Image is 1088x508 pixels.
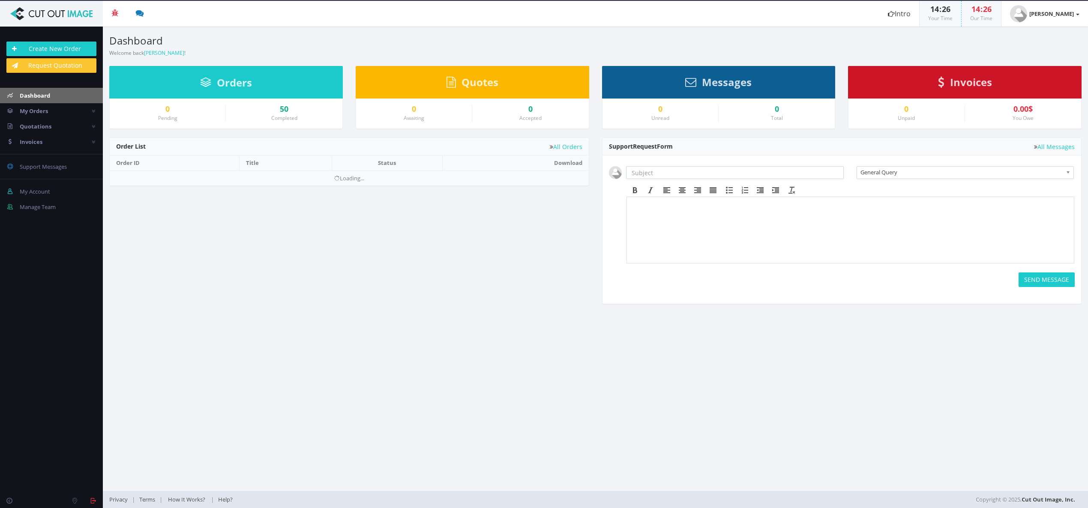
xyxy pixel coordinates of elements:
a: 0 [609,105,712,114]
div: Justify [705,185,721,196]
th: Title [239,155,332,170]
span: Quotes [462,75,498,89]
small: Completed [271,114,297,122]
a: Invoices [938,80,992,88]
span: Request [633,142,657,150]
span: My Account [20,188,50,195]
span: Quotations [20,123,51,130]
a: Orders [200,81,252,88]
div: Align left [659,185,674,196]
div: Numbered list [737,185,752,196]
a: All Orders [550,143,582,150]
small: Welcome back ! [109,49,186,57]
a: [PERSON_NAME] [144,49,184,57]
small: Unread [651,114,669,122]
input: Subject [626,166,844,179]
a: How It Works? [162,496,211,503]
a: 0 [116,105,219,114]
a: Request Quotation [6,58,96,73]
span: 26 [983,4,992,14]
div: Align center [674,185,690,196]
a: Privacy [109,496,132,503]
iframe: Rich Text Area. Press ALT-F9 for menu. Press ALT-F10 for toolbar. Press ALT-0 for help [627,197,1074,263]
span: General Query [860,167,1062,178]
th: Download [442,155,588,170]
a: Create New Order [6,42,96,56]
small: You Owe [1013,114,1034,122]
div: 0 [725,105,828,114]
th: Order ID [110,155,239,170]
span: 14 [971,4,980,14]
span: How It Works? [168,496,205,503]
a: Messages [685,80,752,88]
small: Total [771,114,783,122]
a: Cut Out Image, Inc. [1022,496,1075,503]
a: Intro [879,1,919,27]
div: Italic [643,185,658,196]
span: Orders [217,75,252,90]
div: Decrease indent [752,185,768,196]
span: Dashboard [20,92,50,99]
span: Invoices [950,75,992,89]
img: Cut Out Image [6,7,96,20]
td: Loading... [110,170,589,185]
a: Quotes [447,80,498,88]
span: Order List [116,142,146,150]
small: Your Time [928,15,953,22]
a: 0 [363,105,465,114]
span: 26 [942,4,950,14]
h3: Dashboard [109,35,589,46]
a: [PERSON_NAME] [1001,1,1088,27]
th: Status [332,155,442,170]
small: Accepted [519,114,542,122]
span: Messages [702,75,752,89]
img: user_default.jpg [1010,5,1027,22]
span: Support Messages [20,163,67,170]
small: Unpaid [898,114,915,122]
a: Help? [214,496,237,503]
div: 0.00$ [971,105,1075,114]
div: Bullet list [722,185,737,196]
small: Pending [158,114,177,122]
div: Increase indent [768,185,783,196]
img: user_default.jpg [609,166,622,179]
div: Align right [690,185,705,196]
span: : [980,4,983,14]
button: SEND MESSAGE [1019,272,1075,287]
span: : [939,4,942,14]
a: All Messages [1034,143,1075,150]
a: 50 [232,105,336,114]
div: Clear formatting [784,185,800,196]
span: Manage Team [20,203,56,211]
small: Our Time [970,15,992,22]
small: Awaiting [404,114,424,122]
span: My Orders [20,107,48,115]
span: Copyright © 2025, [976,495,1075,504]
span: Support Form [609,142,673,150]
a: 0 [855,105,958,114]
div: | | | [109,491,758,508]
span: 14 [930,4,939,14]
strong: [PERSON_NAME] [1029,10,1074,18]
a: Terms [135,496,159,503]
div: Bold [627,185,643,196]
span: Invoices [20,138,42,146]
a: 0 [479,105,582,114]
